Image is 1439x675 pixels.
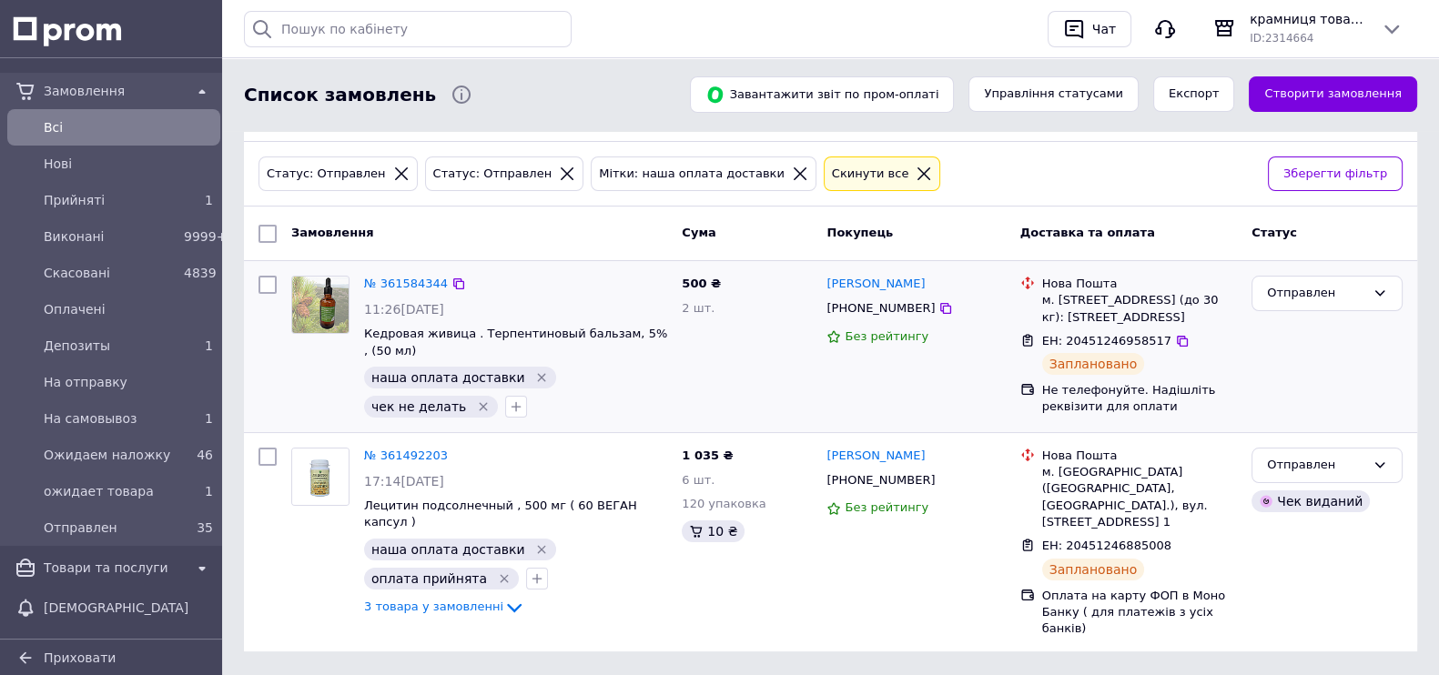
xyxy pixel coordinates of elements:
[534,370,549,385] svg: Видалити мітку
[968,76,1139,112] button: Управління статусами
[371,370,525,385] span: наша оплата доставки
[44,446,177,464] span: Ожидаем наложку
[44,519,177,537] span: Отправлен
[291,448,350,506] a: Фото товару
[1042,353,1145,375] div: Заплановано
[205,338,213,353] span: 1
[1042,539,1171,552] span: ЕН: 20451246885008
[44,118,213,136] span: Всi
[595,165,788,184] div: Мітки: наша оплата доставки
[364,600,503,614] span: 3 товара у замовленні
[1089,15,1120,43] div: Чат
[826,473,935,487] span: [PHONE_NUMBER]
[364,599,525,613] a: 3 товара у замовленні
[292,277,349,333] img: Фото товару
[1153,76,1235,112] button: Експорт
[1042,276,1238,292] div: Нова Пошта
[826,226,893,239] span: Покупець
[826,301,935,315] span: [PHONE_NUMBER]
[1042,588,1238,638] div: Оплата на карту ФОП в Моно Банку ( для платежів з усіх банків)
[1042,334,1171,348] span: ЕН: 20451246958517
[205,193,213,207] span: 1
[845,500,928,514] span: Без рейтингу
[184,229,227,244] span: 9999+
[291,276,350,334] a: Фото товару
[1252,226,1297,239] span: Статус
[1042,292,1238,325] div: м. [STREET_ADDRESS] (до 30 кг): [STREET_ADDRESS]
[1267,284,1365,303] div: Отправлен
[828,165,913,184] div: Cкинути все
[1250,10,1366,28] span: крамниця товарів для здоров'я ДОБРІ™
[826,448,925,465] a: [PERSON_NAME]
[44,155,213,173] span: Нові
[44,337,177,355] span: Депозиты
[205,411,213,426] span: 1
[197,448,213,462] span: 46
[44,82,184,100] span: Замовлення
[44,409,177,428] span: На самовывоз
[44,482,177,500] span: ожидает товара
[292,448,349,505] img: Фото товару
[184,266,217,280] span: 4839
[826,276,925,293] a: [PERSON_NAME]
[44,559,184,577] span: Товари та послуги
[371,571,487,586] span: оплата прийнята
[1020,226,1155,239] span: Доставка та оплата
[1250,32,1313,45] span: ID: 2314664
[364,448,448,462] a: № 361492203
[682,473,714,487] span: 6 шт.
[291,226,373,239] span: Замовлення
[682,448,733,462] span: 1 035 ₴
[682,301,714,315] span: 2 шт.
[44,650,116,665] span: Приховати
[44,300,213,318] span: Оплачені
[682,277,721,290] span: 500 ₴
[1048,11,1131,47] button: Чат
[197,520,213,535] span: 35
[1252,490,1370,512] div: Чек виданий
[44,264,177,282] span: Скасовані
[364,474,444,489] span: 17:14[DATE]
[1249,76,1417,112] a: Створити замовлення
[682,497,765,510] span: 120 упаковка
[1267,456,1365,475] div: Отправлен
[845,329,928,343] span: Без рейтингу
[364,499,637,529] a: Лецитин подсолнечный , 500 мг ( 60 ВЕГАН капсул )
[476,399,491,414] svg: Видалити мітку
[1042,464,1238,530] div: м. [GEOGRAPHIC_DATA] ([GEOGRAPHIC_DATA], [GEOGRAPHIC_DATA].), вул. [STREET_ADDRESS] 1
[205,484,213,499] span: 1
[1042,448,1238,464] div: Нова Пошта
[44,373,213,391] span: На отправку
[244,82,436,108] span: Список замовлень
[430,165,556,184] div: Статус: Отправлен
[371,542,525,557] span: наша оплата доставки
[682,226,715,239] span: Cума
[1283,165,1387,184] span: Зберегти фільтр
[44,227,177,246] span: Виконані
[244,11,572,47] input: Пошук по кабінету
[534,542,549,557] svg: Видалити мітку
[44,599,213,617] span: [DEMOGRAPHIC_DATA]
[371,399,466,414] span: чек не делать
[690,76,954,113] button: Завантажити звіт по пром-оплаті
[1042,559,1145,580] div: Заплановано
[1042,382,1238,415] div: Не телефонуйте. Надішліть реквізити для оплати
[364,277,448,290] a: № 361584344
[497,571,512,586] svg: Видалити мітку
[682,520,745,542] div: 10 ₴
[44,191,177,209] span: Прийняті
[1268,156,1403,192] button: Зберегти фільтр
[263,165,390,184] div: Статус: Отправлен
[364,327,667,358] a: Кедровая живица . Терпентиновый бальзам, 5% , (50 мл)
[364,302,444,317] span: 11:26[DATE]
